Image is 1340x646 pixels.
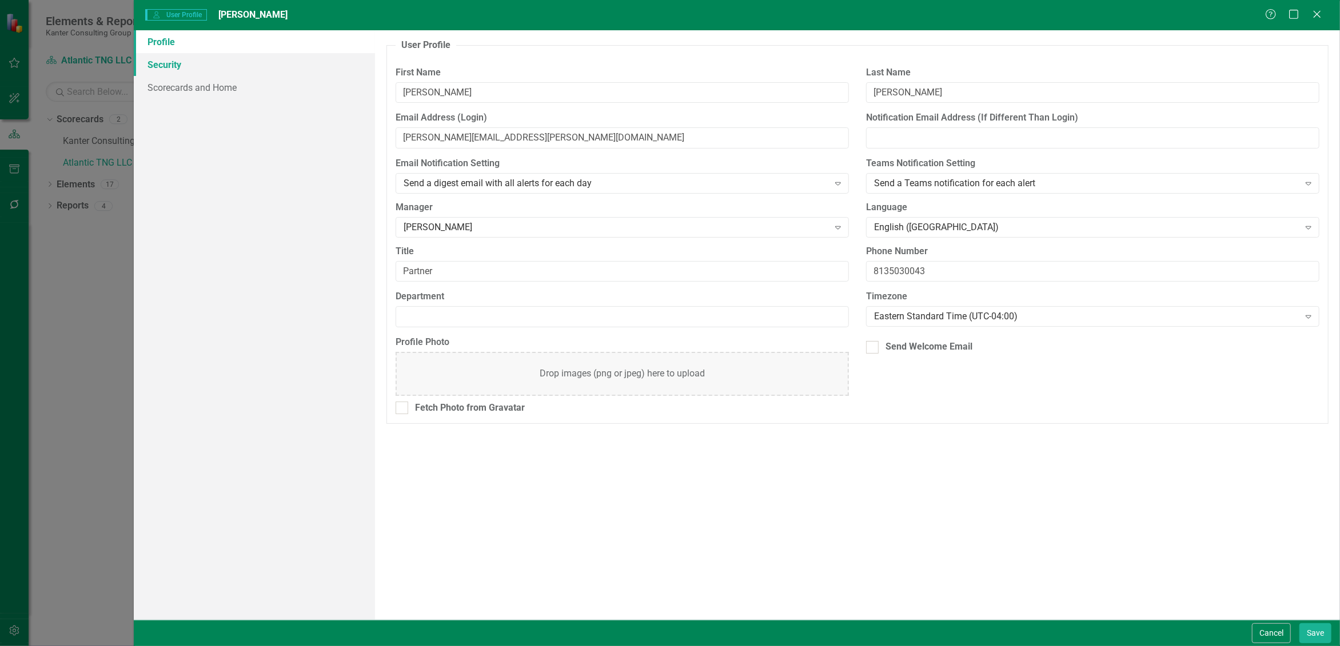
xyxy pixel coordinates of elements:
legend: User Profile [396,39,456,52]
label: Phone Number [866,245,1319,258]
span: [PERSON_NAME] [218,9,288,20]
div: Send Welcome Email [886,340,972,354]
label: Language [866,201,1319,214]
label: First Name [396,66,849,79]
label: Email Address (Login) [396,111,849,125]
label: Title [396,245,849,258]
button: Cancel [1252,623,1291,643]
label: Department [396,290,849,303]
div: [PERSON_NAME] [404,220,828,234]
div: English ([GEOGRAPHIC_DATA]) [874,220,1299,234]
a: Scorecards and Home [134,76,375,99]
label: Profile Photo [396,336,849,349]
span: User Profile [145,9,206,21]
a: Security [134,53,375,76]
label: Teams Notification Setting [866,157,1319,170]
label: Timezone [866,290,1319,303]
div: Send a Teams notification for each alert [874,177,1299,190]
div: Eastern Standard Time (UTC-04:00) [874,310,1299,323]
label: Notification Email Address (If Different Than Login) [866,111,1319,125]
label: Last Name [866,66,1319,79]
div: Fetch Photo from Gravatar [415,402,525,415]
label: Manager [396,201,849,214]
label: Email Notification Setting [396,157,849,170]
div: Send a digest email with all alerts for each day [404,177,828,190]
div: Drop images (png or jpeg) here to upload [540,367,705,380]
button: Save [1299,623,1331,643]
a: Profile [134,30,375,53]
